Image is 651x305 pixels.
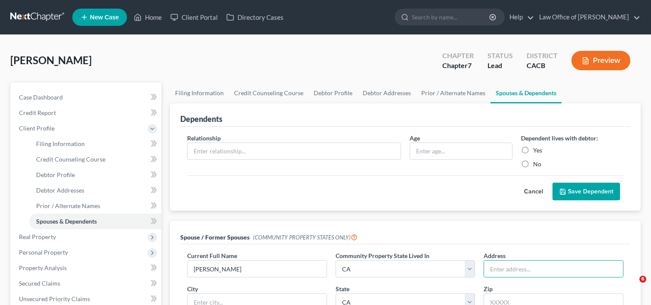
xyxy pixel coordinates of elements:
[571,51,630,70] button: Preview
[527,61,558,71] div: CACB
[170,83,229,103] a: Filing Information
[533,160,541,168] label: No
[19,109,56,116] span: Credit Report
[410,143,512,159] input: Enter age...
[527,51,558,61] div: District
[12,260,161,276] a: Property Analysis
[29,167,161,183] a: Debtor Profile
[166,9,222,25] a: Client Portal
[29,136,161,152] a: Filing Information
[188,261,327,277] input: Enter name...
[487,61,513,71] div: Lead
[19,280,60,287] span: Secured Claims
[29,183,161,198] a: Debtor Addresses
[187,134,221,142] span: Relationship
[412,9,491,25] input: Search by name...
[10,54,92,66] span: [PERSON_NAME]
[19,233,56,240] span: Real Property
[521,134,598,143] label: Dependent lives with debtor:
[19,124,55,132] span: Client Profile
[12,90,161,105] a: Case Dashboard
[533,146,542,155] label: Yes
[130,9,166,25] a: Home
[229,83,309,103] a: Credit Counseling Course
[29,198,161,214] a: Prior / Alternate Names
[505,9,534,25] a: Help
[12,276,161,291] a: Secured Claims
[187,284,198,293] label: City
[416,83,491,103] a: Prior / Alternate Names
[29,152,161,167] a: Credit Counseling Course
[19,264,67,271] span: Property Analysis
[491,83,562,103] a: Spouses & Dependents
[552,183,620,201] button: Save Dependent
[180,114,222,124] div: Dependents
[410,134,420,143] label: Age
[36,156,105,163] span: Credit Counseling Course
[36,202,100,209] span: Prior / Alternate Names
[484,251,506,260] label: Address
[639,276,646,283] span: 6
[442,51,474,61] div: Chapter
[358,83,416,103] a: Debtor Addresses
[535,9,640,25] a: Law Office of [PERSON_NAME]
[442,61,474,71] div: Chapter
[90,14,119,21] span: New Case
[336,284,349,293] label: State
[484,284,493,293] label: Zip
[29,214,161,229] a: Spouses & Dependents
[36,187,84,194] span: Debtor Addresses
[188,143,401,159] input: Enter relationship...
[19,295,90,302] span: Unsecured Priority Claims
[484,261,623,277] input: Enter address...
[180,233,250,241] span: Spouse / Former Spouses
[309,83,358,103] a: Debtor Profile
[36,218,97,225] span: Spouses & Dependents
[12,105,161,121] a: Credit Report
[487,51,513,61] div: Status
[336,252,429,259] span: Community Property State Lived In
[36,140,85,147] span: Filing Information
[468,61,472,69] span: 7
[19,93,63,101] span: Case Dashboard
[36,171,75,178] span: Debtor Profile
[19,249,68,256] span: Personal Property
[222,9,288,25] a: Directory Cases
[622,276,642,296] iframe: Intercom live chat
[253,234,358,241] span: (COMMUNITY PROPERTY STATES ONLY)
[187,252,237,259] span: Current Full Name
[515,183,552,200] button: Cancel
